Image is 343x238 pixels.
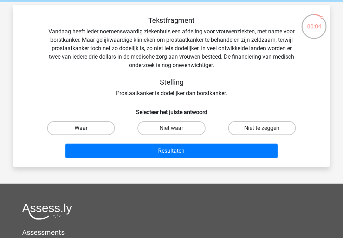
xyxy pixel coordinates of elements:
label: Niet te zeggen [228,121,296,135]
div: 00:04 [301,13,327,31]
h6: Selecteer het juiste antwoord [24,103,319,115]
h5: Stelling [47,78,296,86]
button: Resultaten [65,144,278,158]
h5: Tekstfragment [47,16,296,25]
h5: Assessments [22,228,321,237]
label: Niet waar [137,121,205,135]
div: Vandaag heeft ieder noemenswaardig ziekenhuis een afdeling voor vrouwenziekten, met name voor bor... [24,16,319,98]
label: Waar [47,121,115,135]
img: Assessly logo [22,203,72,220]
